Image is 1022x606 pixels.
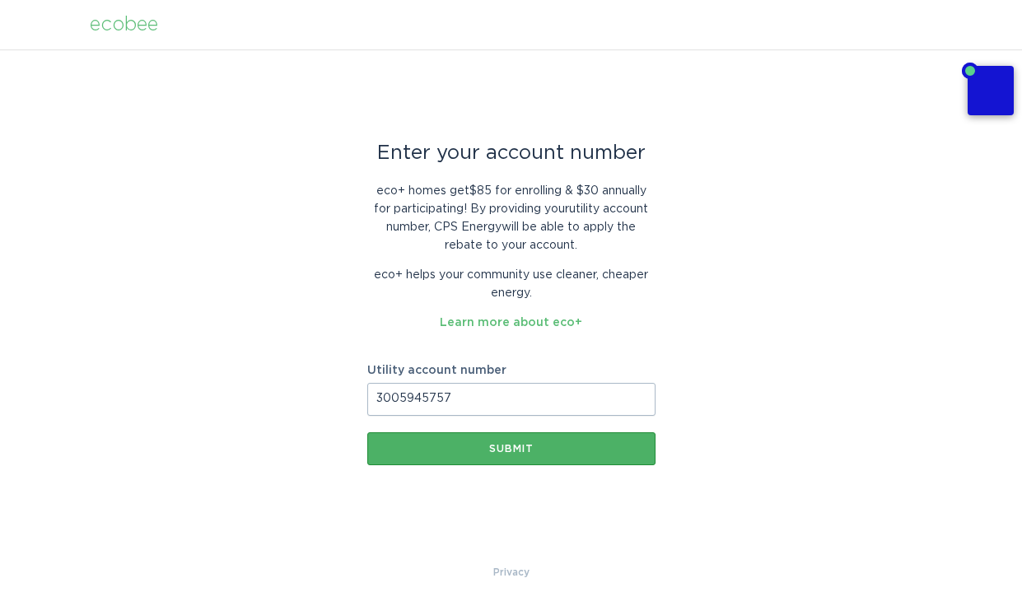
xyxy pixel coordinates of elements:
div: Submit [376,444,647,454]
p: eco+ helps your community use cleaner, cheaper energy. [367,266,656,302]
p: eco+ homes get $85 for enrolling & $30 annually for participating ! By providing your utility acc... [367,182,656,254]
button: Submit [367,432,656,465]
label: Utility account number [367,365,656,376]
div: ecobee [90,16,158,34]
a: Privacy Policy & Terms of Use [493,563,530,581]
div: Enter your account number [367,144,656,162]
a: Learn more about eco+ [440,317,582,329]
